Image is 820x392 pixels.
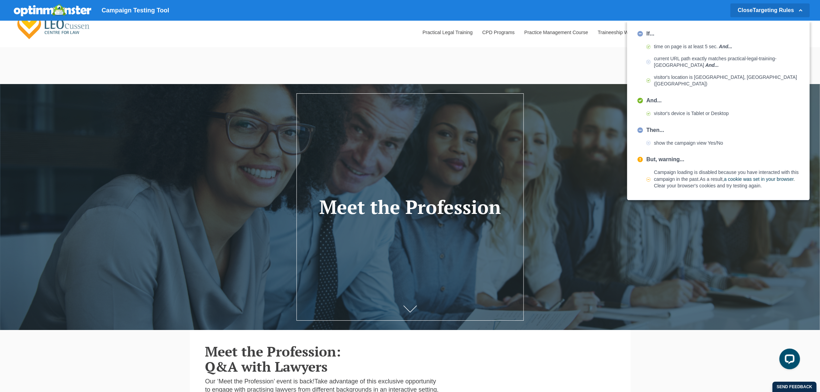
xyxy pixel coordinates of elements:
[15,8,92,40] a: [PERSON_NAME] Centre for Law
[724,176,793,182] a: a cookie was set in your browser
[91,7,445,13] div: Campaign Testing Tool
[730,3,810,17] button: CloseTargeting Rules
[654,55,799,69] span: current URL path exactly matches practical-legal-training-[GEOGRAPHIC_DATA]
[417,18,477,47] a: Practical Legal Training
[704,62,719,68] span: And ...
[646,31,799,43] span: If...
[654,140,723,147] span: show the campaign view Yes/No
[646,127,723,140] span: Then...
[646,157,799,169] span: But, warning...
[205,342,341,360] b: Meet the Profession:
[519,18,593,47] a: Practice Management Course
[654,74,799,87] span: visitor's location is [GEOGRAPHIC_DATA], [GEOGRAPHIC_DATA] ([GEOGRAPHIC_DATA])
[654,110,729,117] span: visitor's device is Tablet or Desktop
[718,44,732,49] span: And ...
[205,378,314,385] span: Our ‘Meet the Profession’ event is back!
[654,43,732,50] span: time on page is at least 5 sec.
[312,197,508,218] h1: Meet the Profession
[654,169,799,189] span: Campaign loading is disabled because you have interacted with this campaign in the past.
[593,18,653,47] a: Traineeship Workshops
[205,357,328,375] b: Q&A with Lawyers
[654,176,795,189] span: As a result, . Clear your browser's cookies and try testing again.
[774,346,803,375] iframe: LiveChat chat widget
[646,98,729,110] span: And...
[477,18,519,47] a: CPD Programs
